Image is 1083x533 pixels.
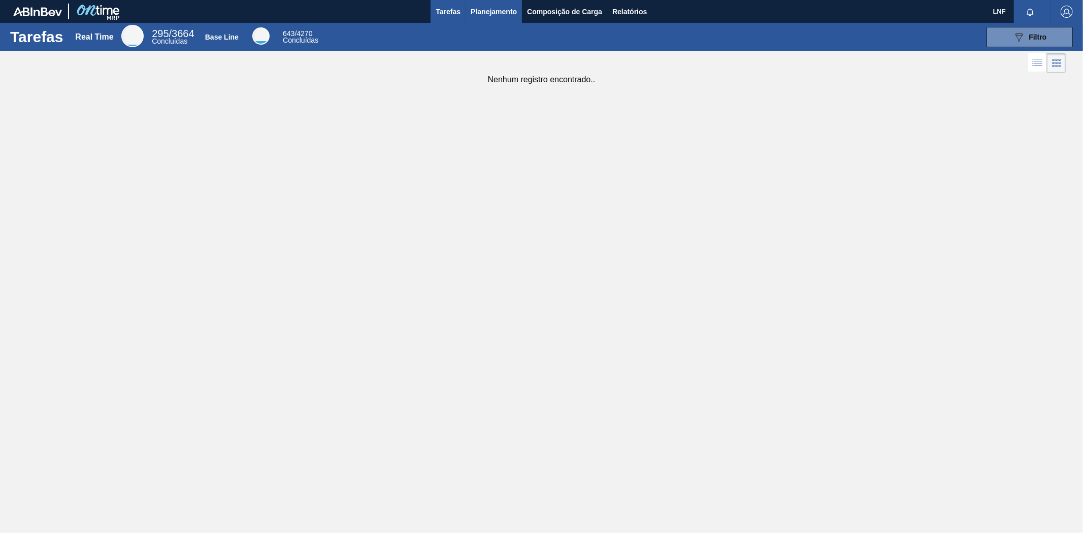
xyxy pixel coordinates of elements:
[10,31,63,43] h1: Tarefas
[152,29,194,45] div: Real Time
[612,6,647,18] span: Relatórios
[1028,53,1047,73] div: Visão em Lista
[75,32,113,42] div: Real Time
[471,6,517,18] span: Planejamento
[1061,6,1073,18] img: Logout
[252,27,270,45] div: Base Line
[283,36,318,44] span: Concluídas
[121,25,144,47] div: Real Time
[152,28,194,39] span: / 3664
[1014,5,1046,19] button: Notificações
[987,27,1073,47] button: Filtro
[283,29,294,38] span: 643
[283,29,312,38] span: / 4270
[283,30,318,44] div: Base Line
[205,33,239,41] div: Base Line
[13,7,62,16] img: TNhmsLtSVTkK8tSr43FrP2fwEKptu5GPRR3wAAAABJRU5ErkJggg==
[436,6,461,18] span: Tarefas
[152,28,169,39] span: 295
[1047,53,1066,73] div: Visão em Cards
[1029,33,1047,41] span: Filtro
[527,6,602,18] span: Composição de Carga
[152,37,187,45] span: Concluídas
